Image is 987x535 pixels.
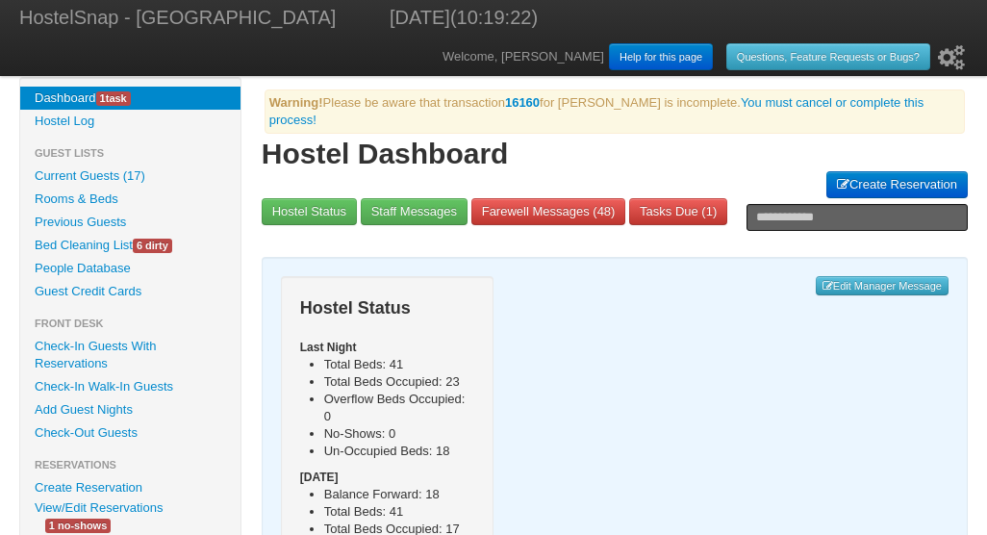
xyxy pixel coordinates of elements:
[20,398,240,421] a: Add Guest Nights
[20,497,177,518] a: View/Edit Reservations
[20,234,240,257] a: Bed Cleaning List6 dirty
[629,198,727,225] a: Tasks Due (1)
[45,519,111,533] span: 1 no-shows
[505,95,540,110] a: 16160
[300,339,475,356] h5: Last Night
[31,515,125,535] a: 1 no-shows
[706,204,713,218] span: 1
[324,356,475,373] li: Total Beds: 41
[324,373,475,391] li: Total Beds Occupied: 23
[324,486,475,503] li: Balance Forward: 18
[269,95,323,110] b: Warning!
[20,476,240,499] a: Create Reservation
[443,38,968,76] div: Welcome, [PERSON_NAME]
[361,198,468,225] a: Staff Messages
[300,469,475,486] h5: [DATE]
[20,421,240,445] a: Check-Out Guests
[324,391,475,425] li: Overflow Beds Occupied: 0
[324,503,475,521] li: Total Beds: 41
[20,87,240,110] a: Dashboard1task
[471,198,626,225] a: Farewell Messages (48)
[20,188,240,211] a: Rooms & Beds
[300,295,475,321] h3: Hostel Status
[450,7,538,28] span: (10:19:22)
[20,257,240,280] a: People Database
[609,43,713,70] a: Help for this page
[20,453,240,476] li: Reservations
[20,165,240,188] a: Current Guests (17)
[133,239,172,253] span: 6 dirty
[597,204,611,218] span: 48
[324,443,475,460] li: Un-Occupied Beds: 18
[262,198,357,225] a: Hostel Status
[826,171,968,198] a: Create Reservation
[96,91,131,106] span: task
[265,89,965,134] div: Please be aware that transaction for [PERSON_NAME] is incomplete.
[726,43,930,70] a: Questions, Feature Requests or Bugs?
[20,335,240,375] a: Check-In Guests With Reservations
[20,110,240,133] a: Hostel Log
[20,280,240,303] a: Guest Credit Cards
[938,45,965,70] i: Setup Wizard
[100,92,106,104] span: 1
[324,425,475,443] li: No-Shows: 0
[816,276,949,295] a: Edit Manager Message
[20,375,240,398] a: Check-In Walk-In Guests
[20,312,240,335] li: Front Desk
[20,141,240,165] li: Guest Lists
[20,211,240,234] a: Previous Guests
[262,137,968,171] h1: Hostel Dashboard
